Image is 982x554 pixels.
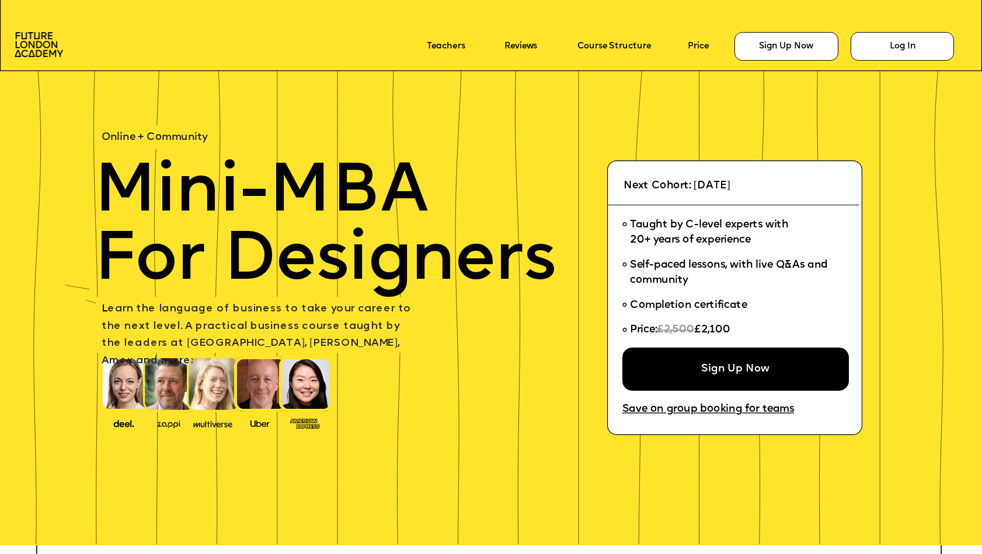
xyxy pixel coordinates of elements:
img: image-99cff0b2-a396-4aab-8550-cf4071da2cb9.png [241,418,279,428]
span: Next Cohort: [DATE] [624,180,730,191]
img: image-aac980e9-41de-4c2d-a048-f29dd30a0068.png [15,32,64,57]
a: Price [688,41,709,51]
span: Online + Community [102,132,208,143]
span: L [102,303,107,314]
img: image-388f4489-9820-4c53-9b08-f7df0b8d4ae2.png [105,416,143,429]
a: Reviews [504,41,537,51]
img: image-b2f1584c-cbf7-4a77-bbe0-f56ae6ee31f2.png [149,418,188,428]
span: Completion certificate [630,300,747,311]
span: Price: [630,325,657,335]
a: Course Structure [577,41,651,51]
img: image-b7d05013-d886-4065-8d38-3eca2af40620.png [190,416,236,429]
a: Save on group booking for teams [622,404,794,416]
span: £2,500 [657,325,694,335]
img: image-93eab660-639c-4de6-957c-4ae039a0235a.png [285,416,324,430]
span: £2,100 [694,325,730,335]
span: Mini-MBA [94,160,429,228]
span: Taught by C-level experts with 20+ years of experience [630,220,788,246]
span: Self-paced lessons, with live Q&As and community [630,260,830,286]
span: earn the language of business to take your career to the next level. A practical business course ... [102,303,414,366]
span: For Designers [94,228,556,296]
a: Teachers [427,41,465,51]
